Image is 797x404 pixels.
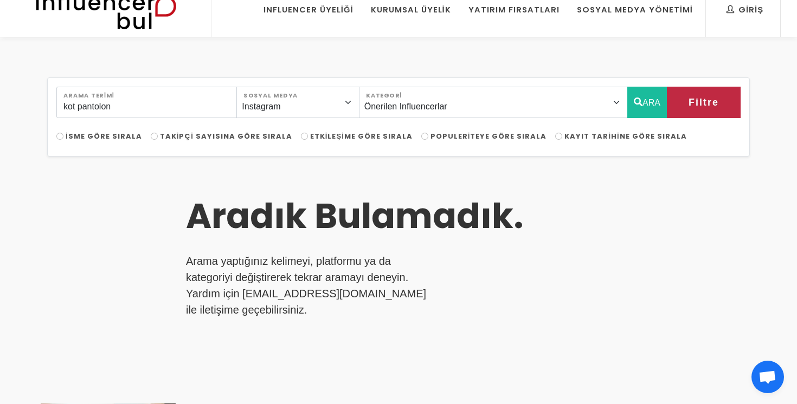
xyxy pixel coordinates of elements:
input: İsme Göre Sırala [56,133,63,140]
span: Kayıt Tarihine Göre Sırala [564,131,686,141]
div: Giriş [727,4,763,16]
div: Open chat [751,361,784,393]
button: Filtre [667,87,741,118]
p: Arama yaptığınız kelimeyi, platformu ya da kategoriyi değiştirerek tekrar aramayı deneyin. Yardım... [186,253,432,318]
span: Populeriteye Göre Sırala [430,131,547,141]
input: Etkileşime Göre Sırala [301,133,308,140]
div: Kurumsal Üyelik [371,4,451,16]
div: Sosyal Medya Yönetimi [577,4,693,16]
h3: Aradık Bulamadık. [186,196,595,237]
div: Influencer Üyeliği [263,4,353,16]
button: ARA [627,87,667,118]
span: Filtre [689,93,719,112]
input: Populeriteye Göre Sırala [421,133,428,140]
input: Search.. [56,87,237,118]
div: Yatırım Fırsatları [468,4,560,16]
input: Kayıt Tarihine Göre Sırala [555,133,562,140]
input: Takipçi Sayısına Göre Sırala [151,133,158,140]
span: Takipçi Sayısına Göre Sırala [160,131,292,141]
span: Etkileşime Göre Sırala [310,131,413,141]
span: İsme Göre Sırala [66,131,142,141]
